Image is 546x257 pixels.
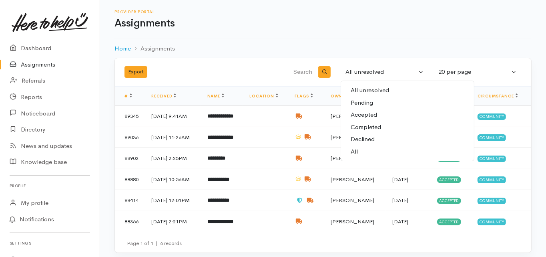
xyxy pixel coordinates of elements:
[478,219,506,225] span: Community
[437,198,462,204] span: Accepted
[115,127,145,148] td: 89036
[438,67,510,77] div: 20 per page
[114,44,131,53] a: Home
[351,86,464,95] span: All unresolved
[145,127,201,148] td: [DATE] 11:26AM
[478,176,506,183] span: Community
[331,155,374,162] span: [PERSON_NAME]
[331,218,374,225] span: [PERSON_NAME]
[392,176,408,183] time: [DATE]
[437,219,462,225] span: Accepted
[115,169,145,190] td: 88880
[114,39,532,58] nav: breadcrumb
[295,93,313,99] a: Flags
[331,93,351,99] a: Owner
[478,198,506,204] span: Community
[392,197,408,204] time: [DATE]
[114,10,532,14] h6: Provider Portal
[145,211,201,232] td: [DATE] 2:21PM
[389,87,464,94] small: Pending, in progress or on hold
[351,98,373,107] span: Pending
[114,18,532,29] h1: Assignments
[145,190,201,211] td: [DATE] 12:01PM
[345,67,417,77] div: All unresolved
[10,180,90,191] h6: Profile
[478,156,506,162] span: Community
[341,64,429,80] button: All unresolved
[331,134,374,141] span: [PERSON_NAME]
[151,93,176,99] a: Received
[351,135,375,144] span: Declined
[351,110,377,119] span: Accepted
[10,238,90,249] h6: Settings
[478,93,518,99] a: Circumstance
[145,106,201,127] td: [DATE] 9:41AM
[207,93,224,99] a: Name
[156,240,158,247] span: |
[127,240,182,247] small: Page 1 of 1 6 records
[392,218,408,225] time: [DATE]
[131,44,175,53] li: Assignments
[124,66,147,78] button: Export
[331,113,374,119] span: [PERSON_NAME]
[437,176,462,183] span: Accepted
[331,197,374,204] span: [PERSON_NAME]
[351,147,358,156] span: All
[115,211,145,232] td: 88366
[115,190,145,211] td: 88414
[478,113,506,120] span: Community
[145,148,201,169] td: [DATE] 2:25PM
[115,106,145,127] td: 89345
[145,169,201,190] td: [DATE] 10:56AM
[233,63,314,82] input: Search
[351,123,381,132] span: Completed
[434,64,522,80] button: 20 per page
[115,148,145,169] td: 88902
[124,93,132,99] a: #
[249,93,278,99] a: Location
[478,134,506,141] span: Community
[331,176,374,183] span: [PERSON_NAME]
